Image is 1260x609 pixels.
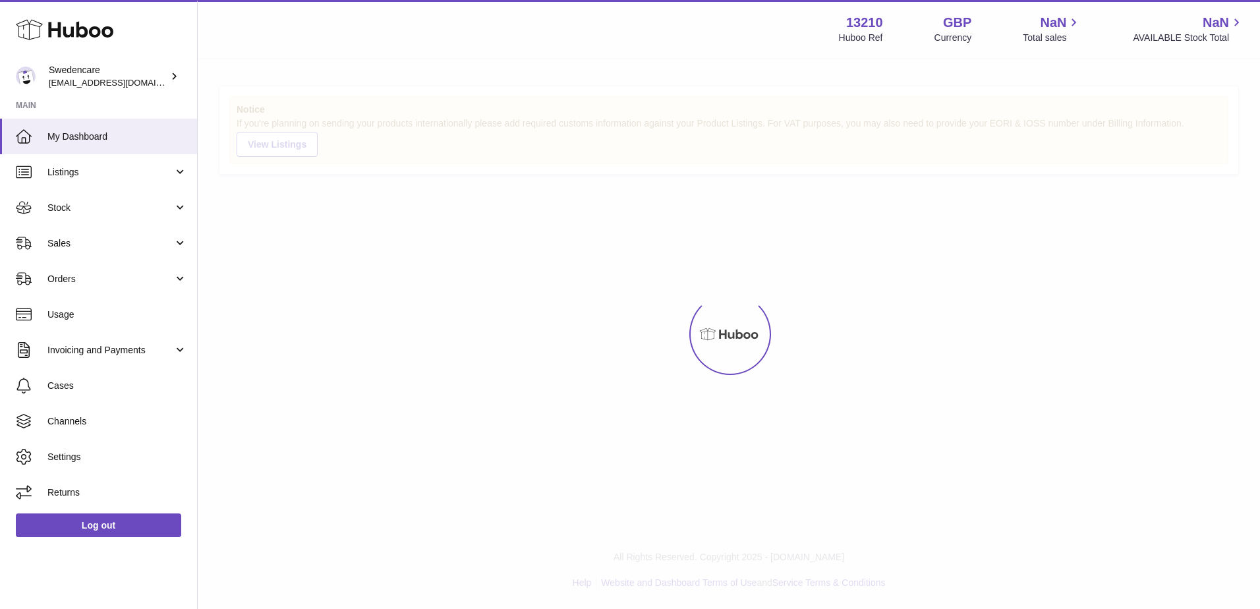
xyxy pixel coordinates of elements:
span: Channels [47,415,187,428]
span: [EMAIL_ADDRESS][DOMAIN_NAME] [49,77,194,88]
span: Cases [47,380,187,392]
span: NaN [1040,14,1066,32]
span: Listings [47,166,173,179]
div: Huboo Ref [839,32,883,44]
a: NaN Total sales [1023,14,1081,44]
div: Currency [934,32,972,44]
a: NaN AVAILABLE Stock Total [1133,14,1244,44]
span: Returns [47,486,187,499]
span: Total sales [1023,32,1081,44]
span: Sales [47,237,173,250]
span: Settings [47,451,187,463]
strong: GBP [943,14,971,32]
span: AVAILABLE Stock Total [1133,32,1244,44]
span: NaN [1203,14,1229,32]
strong: 13210 [846,14,883,32]
span: Stock [47,202,173,214]
span: Invoicing and Payments [47,344,173,357]
span: Orders [47,273,173,285]
span: Usage [47,308,187,321]
span: My Dashboard [47,130,187,143]
img: gemma.horsfield@swedencare.co.uk [16,67,36,86]
a: Log out [16,513,181,537]
div: Swedencare [49,64,167,89]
